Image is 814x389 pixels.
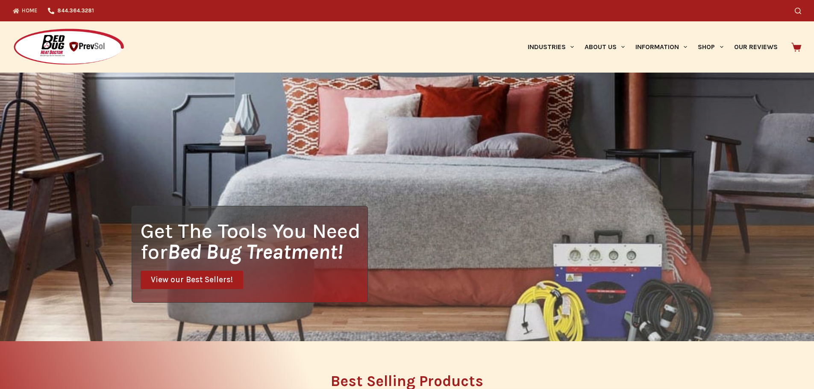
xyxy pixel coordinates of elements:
[579,21,630,73] a: About Us
[151,276,233,284] span: View our Best Sellers!
[168,240,343,264] i: Bed Bug Treatment!
[522,21,783,73] nav: Primary
[630,21,693,73] a: Information
[522,21,579,73] a: Industries
[795,8,801,14] button: Search
[141,220,367,262] h1: Get The Tools You Need for
[132,374,683,389] h2: Best Selling Products
[693,21,729,73] a: Shop
[141,271,243,289] a: View our Best Sellers!
[729,21,783,73] a: Our Reviews
[13,28,125,66] img: Prevsol/Bed Bug Heat Doctor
